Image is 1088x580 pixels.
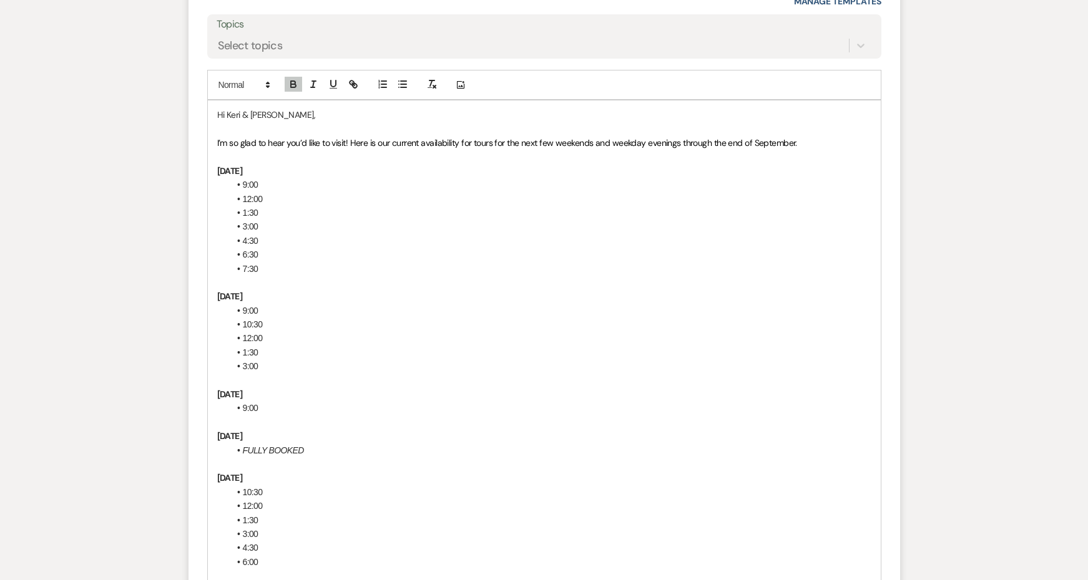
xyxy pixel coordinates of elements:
[217,291,243,302] strong: [DATE]
[243,515,258,525] span: 1:30
[243,403,258,413] span: 9:00
[217,165,243,176] strong: [DATE]
[243,319,263,329] span: 10:30
[243,306,258,316] span: 9:00
[243,264,258,274] span: 7:30
[217,137,797,148] span: I’m so glad to hear you’d like to visit! Here is our current availability for tours for the next ...
[243,208,258,218] span: 1:30
[243,236,258,246] span: 4:30
[243,333,263,343] span: 12:00
[243,361,258,371] span: 3:00
[243,501,263,511] span: 12:00
[243,487,263,497] span: 10:30
[243,221,258,231] span: 3:00
[217,389,243,400] strong: [DATE]
[243,529,258,539] span: 3:00
[243,194,263,204] span: 12:00
[243,180,258,190] span: 9:00
[217,430,243,442] strong: [DATE]
[217,108,871,122] p: Hi Keri & [PERSON_NAME],
[218,37,283,54] div: Select topics
[243,445,304,455] em: FULLY BOOKED
[243,347,258,357] span: 1:30
[243,557,258,567] span: 6:00
[217,16,872,34] label: Topics
[243,543,258,553] span: 4:30
[217,472,243,483] strong: [DATE]
[243,249,258,259] span: 6:30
